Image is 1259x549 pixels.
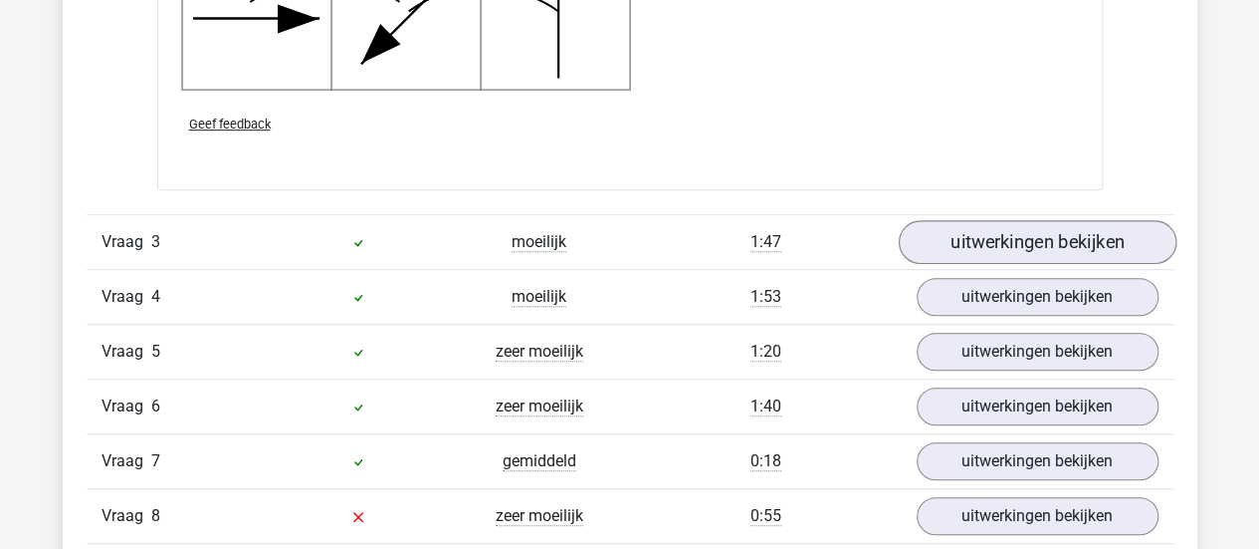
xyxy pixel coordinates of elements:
[917,497,1158,535] a: uitwerkingen bekijken
[151,451,160,470] span: 7
[917,442,1158,480] a: uitwerkingen bekijken
[503,451,576,471] span: gemiddeld
[750,232,781,252] span: 1:47
[151,287,160,306] span: 4
[102,395,151,418] span: Vraag
[898,220,1175,264] a: uitwerkingen bekijken
[189,117,271,132] span: Geef feedback
[151,342,160,361] span: 5
[917,278,1158,316] a: uitwerkingen bekijken
[750,342,781,362] span: 1:20
[102,504,151,528] span: Vraag
[750,397,781,416] span: 1:40
[151,397,160,415] span: 6
[512,287,566,307] span: moeilijk
[496,397,583,416] span: zeer moeilijk
[750,287,781,307] span: 1:53
[102,340,151,364] span: Vraag
[512,232,566,252] span: moeilijk
[102,449,151,473] span: Vraag
[750,506,781,526] span: 0:55
[102,285,151,309] span: Vraag
[102,230,151,254] span: Vraag
[151,232,160,251] span: 3
[151,506,160,525] span: 8
[496,506,583,526] span: zeer moeilijk
[917,333,1158,371] a: uitwerkingen bekijken
[496,342,583,362] span: zeer moeilijk
[750,451,781,471] span: 0:18
[917,388,1158,425] a: uitwerkingen bekijken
